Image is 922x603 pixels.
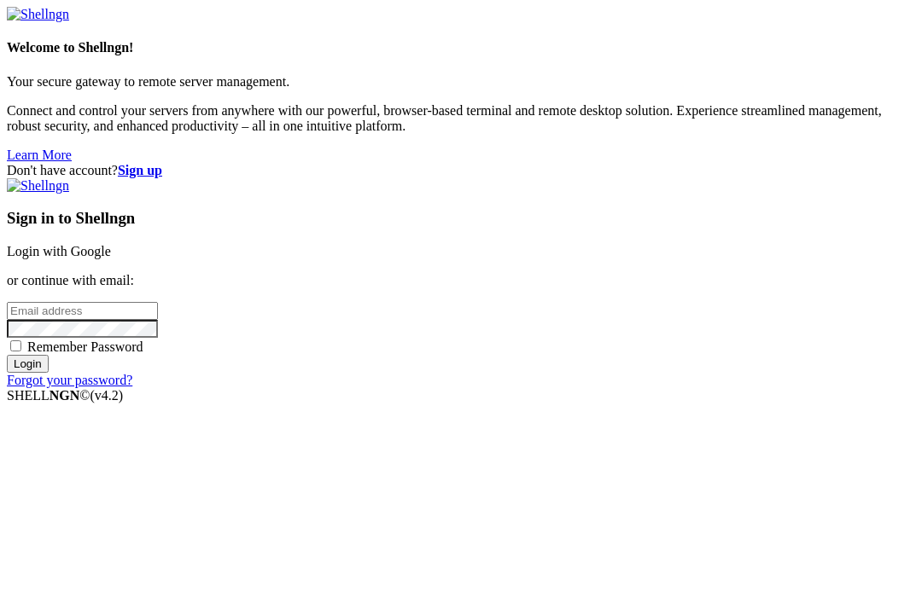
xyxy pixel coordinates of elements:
img: Shellngn [7,7,69,22]
a: Learn More [7,148,72,162]
h4: Welcome to Shellngn! [7,40,915,55]
span: SHELL © [7,388,123,403]
p: Connect and control your servers from anywhere with our powerful, browser-based terminal and remo... [7,103,915,134]
a: Sign up [118,163,162,177]
h3: Sign in to Shellngn [7,209,915,228]
span: Remember Password [27,339,143,354]
a: Forgot your password? [7,373,132,387]
a: Login with Google [7,244,111,258]
b: NGN [50,388,80,403]
span: 4.2.0 [90,388,124,403]
p: or continue with email: [7,273,915,288]
input: Remember Password [10,340,21,351]
p: Your secure gateway to remote server management. [7,74,915,90]
img: Shellngn [7,178,69,194]
input: Login [7,355,49,373]
div: Don't have account? [7,163,915,178]
input: Email address [7,302,158,320]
